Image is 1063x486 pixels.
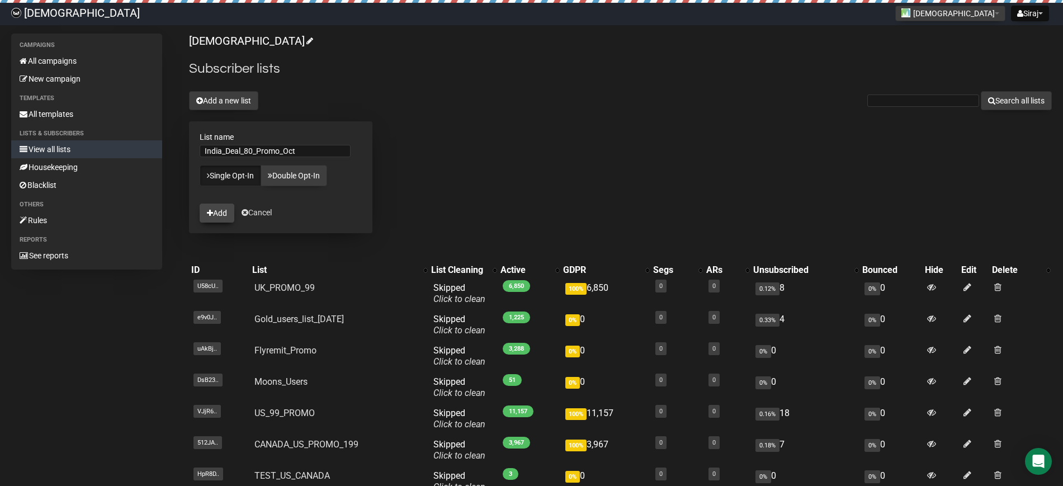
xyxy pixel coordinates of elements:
[433,325,485,336] a: Click to clean
[755,282,779,295] span: 0.12%
[503,312,530,323] span: 1,225
[503,468,518,480] span: 3
[433,294,485,304] a: Click to clean
[498,262,561,278] th: Active: No sort applied, activate to apply an ascending sort
[11,176,162,194] a: Blacklist
[1025,448,1052,475] div: Open Intercom Messenger
[864,345,880,358] span: 0%
[11,52,162,70] a: All campaigns
[11,158,162,176] a: Housekeeping
[565,408,587,420] span: 100%
[659,439,663,446] a: 0
[193,468,223,480] span: HpR8D..
[751,435,860,466] td: 7
[712,314,716,321] a: 0
[651,262,704,278] th: Segs: No sort applied, activate to apply an ascending sort
[261,165,327,186] a: Double Opt-In
[659,345,663,352] a: 0
[561,403,651,435] td: 11,157
[751,309,860,341] td: 4
[990,262,1052,278] th: Delete: No sort applied, activate to apply an ascending sort
[561,341,651,372] td: 0
[565,440,587,451] span: 100%
[242,208,272,217] a: Cancel
[193,436,222,449] span: 512JA..
[755,345,771,358] span: 0%
[11,70,162,88] a: New campaign
[712,408,716,415] a: 0
[860,309,923,341] td: 0
[864,408,880,421] span: 0%
[751,341,860,372] td: 0
[712,345,716,352] a: 0
[901,8,910,17] img: 1.jpg
[860,372,923,403] td: 0
[429,262,498,278] th: List Cleaning: No sort applied, activate to apply an ascending sort
[751,278,860,309] td: 8
[712,439,716,446] a: 0
[193,342,221,355] span: uAkBj..
[755,470,771,483] span: 0%
[864,470,880,483] span: 0%
[981,91,1052,110] button: Search all lists
[433,282,485,304] span: Skipped
[200,165,261,186] a: Single Opt-In
[751,262,860,278] th: Unsubscribed: No sort applied, activate to apply an ascending sort
[755,314,779,327] span: 0.33%
[431,265,487,276] div: List Cleaning
[11,127,162,140] li: Lists & subscribers
[712,282,716,290] a: 0
[751,372,860,403] td: 0
[755,439,779,452] span: 0.18%
[189,34,311,48] a: [DEMOGRAPHIC_DATA]
[864,439,880,452] span: 0%
[860,278,923,309] td: 0
[565,314,580,326] span: 0%
[200,132,362,142] label: List name
[254,314,344,324] a: Gold_users_list_[DATE]
[433,345,485,367] span: Skipped
[959,262,990,278] th: Edit: No sort applied, sorting is disabled
[433,314,485,336] span: Skipped
[561,372,651,403] td: 0
[433,439,485,461] span: Skipped
[565,346,580,357] span: 0%
[751,403,860,435] td: 18
[11,211,162,229] a: Rules
[254,345,316,356] a: Flyremit_Promo
[11,233,162,247] li: Reports
[659,408,663,415] a: 0
[561,435,651,466] td: 3,967
[864,314,880,327] span: 0%
[200,204,234,223] button: Add
[11,8,21,18] img: 61ace9317f7fa0068652623cbdd82cc4
[254,376,308,387] a: Moons_Users
[254,439,358,450] a: CANADA_US_PROMO_199
[992,265,1041,276] div: Delete
[659,282,663,290] a: 0
[561,278,651,309] td: 6,850
[923,262,959,278] th: Hide: No sort applied, sorting is disabled
[11,39,162,52] li: Campaigns
[864,282,880,295] span: 0%
[503,343,530,355] span: 3,288
[433,408,485,430] span: Skipped
[712,376,716,384] a: 0
[563,265,640,276] div: GDPR
[860,341,923,372] td: 0
[1011,6,1049,21] button: Siraj
[659,314,663,321] a: 0
[254,282,315,293] a: UK_PROMO_99
[11,198,162,211] li: Others
[895,6,1005,21] button: [DEMOGRAPHIC_DATA]
[433,376,485,398] span: Skipped
[862,265,920,276] div: Bounced
[659,470,663,478] a: 0
[189,262,250,278] th: ID: No sort applied, sorting is disabled
[860,435,923,466] td: 0
[191,265,248,276] div: ID
[11,140,162,158] a: View all lists
[712,470,716,478] a: 0
[252,265,418,276] div: List
[961,265,988,276] div: Edit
